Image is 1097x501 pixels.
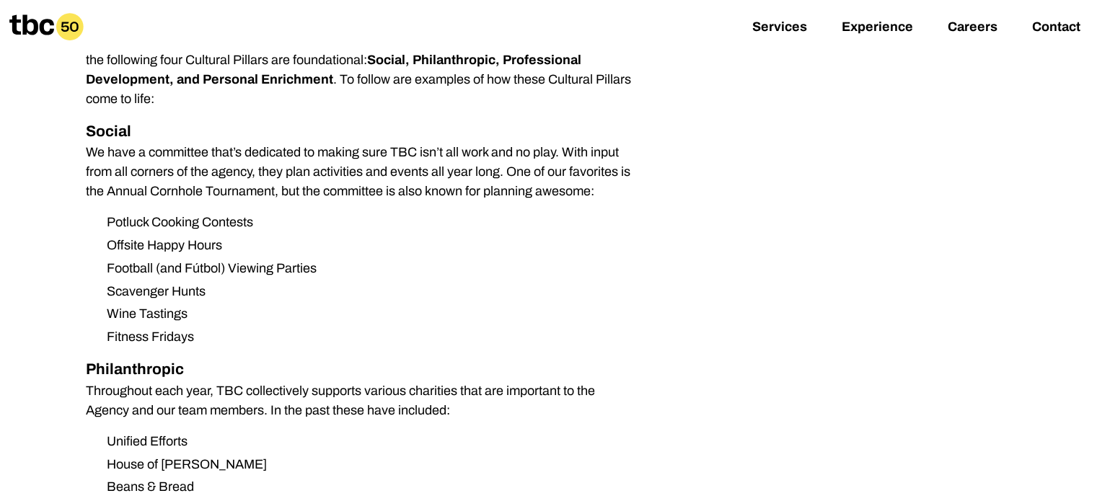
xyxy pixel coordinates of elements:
p: Throughout each year, TBC collectively supports various charities that are important to the Agenc... [86,381,640,420]
a: Careers [948,19,997,37]
a: Services [752,19,807,37]
strong: Social, Philanthropic, Professional Development, and Personal Enrichment [86,53,581,87]
a: Experience [842,19,913,37]
h3: Social [86,120,640,143]
li: House of [PERSON_NAME] [95,455,640,474]
a: Contact [1032,19,1080,37]
li: Offsite Happy Hours [95,236,640,255]
li: Fitness Fridays [95,327,640,347]
h3: Philanthropic [86,358,640,381]
li: Beans & Bread [95,477,640,497]
li: Wine Tastings [95,304,640,324]
p: We have a committee that’s dedicated to making sure TBC isn’t all work and no play. With input fr... [86,143,640,201]
li: Football (and Fútbol) Viewing Parties [95,259,640,278]
li: Unified Efforts [95,432,640,451]
li: Scavenger Hunts [95,282,640,301]
li: Potluck Cooking Contests [95,213,640,232]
